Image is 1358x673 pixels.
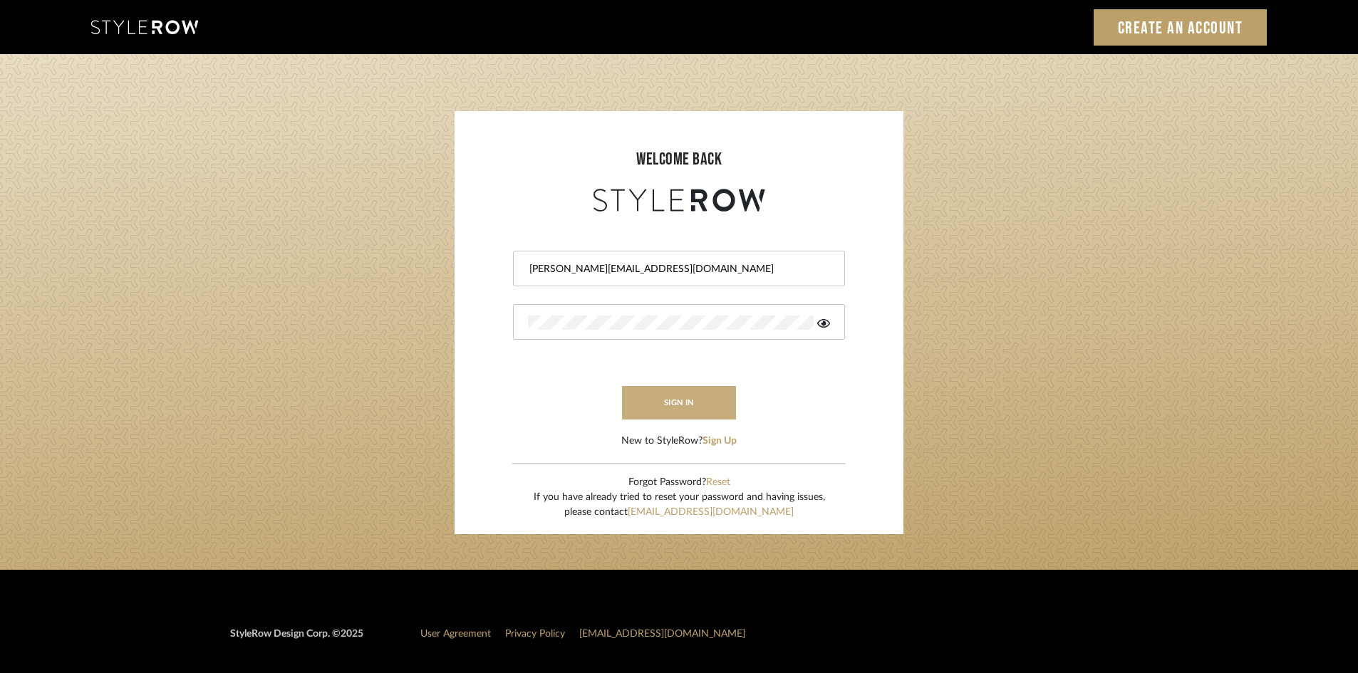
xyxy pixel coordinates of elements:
[505,629,565,639] a: Privacy Policy
[628,507,794,517] a: [EMAIL_ADDRESS][DOMAIN_NAME]
[703,434,737,449] button: Sign Up
[622,386,736,419] button: sign in
[230,627,363,653] div: StyleRow Design Corp. ©2025
[528,262,826,276] input: Email Address
[534,490,825,520] div: If you have already tried to reset your password and having issues, please contact
[1094,9,1268,46] a: Create an Account
[706,475,730,490] button: Reset
[579,629,745,639] a: [EMAIL_ADDRESS][DOMAIN_NAME]
[420,629,491,639] a: User Agreement
[469,147,889,172] div: welcome back
[621,434,737,449] div: New to StyleRow?
[534,475,825,490] div: Forgot Password?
